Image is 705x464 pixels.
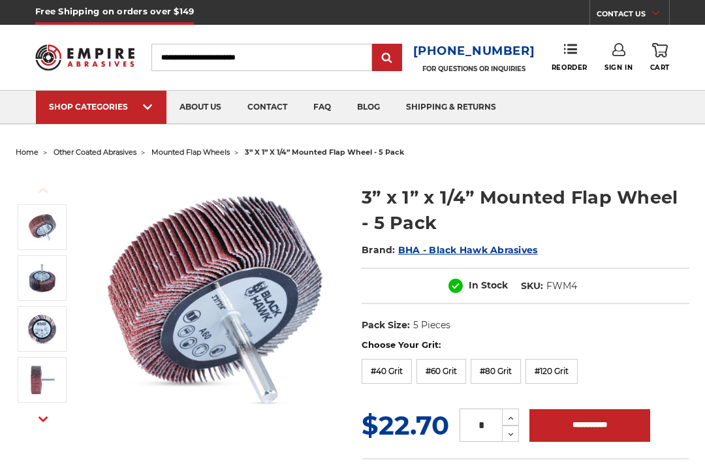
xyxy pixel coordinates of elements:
img: Empire Abrasives [35,38,134,76]
a: Cart [650,43,670,72]
span: Reorder [552,63,587,72]
span: In Stock [469,279,508,291]
a: about us [166,91,234,124]
span: 3” x 1” x 1/4” mounted flap wheel - 5 pack [245,147,404,157]
img: Mounted flap wheel for abrasive sanding [26,363,59,396]
dt: Pack Size: [362,318,410,332]
span: Brand: [362,244,396,256]
span: Cart [650,63,670,72]
a: [PHONE_NUMBER] [413,42,535,61]
a: CONTACT US [597,7,669,25]
a: Reorder [552,43,587,71]
label: Choose Your Grit: [362,339,689,352]
a: blog [344,91,393,124]
a: home [16,147,39,157]
img: Mounted flap wheel for pipe polishing [26,313,59,345]
a: faq [300,91,344,124]
span: $22.70 [362,409,449,441]
span: Sign In [604,63,633,72]
a: mounted flap wheels [151,147,230,157]
h1: 3” x 1” x 1/4” Mounted Flap Wheel - 5 Pack [362,185,689,236]
dd: FWM4 [546,279,577,293]
a: shipping & returns [393,91,509,124]
img: Mounted flap wheel with 1/4" Shank [88,171,343,426]
div: SHOP CATEGORIES [49,102,153,112]
button: Next [27,405,59,433]
dd: 5 Pieces [413,318,450,332]
a: BHA - Black Hawk Abrasives [398,244,538,256]
img: Abrasive mounted flap wheel [26,262,59,294]
a: contact [234,91,300,124]
input: Submit [374,45,400,71]
dt: SKU: [521,279,543,293]
a: other coated abrasives [54,147,136,157]
img: Mounted flap wheel with 1/4" Shank [26,211,59,243]
p: FOR QUESTIONS OR INQUIRIES [413,65,535,73]
button: Previous [27,176,59,204]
